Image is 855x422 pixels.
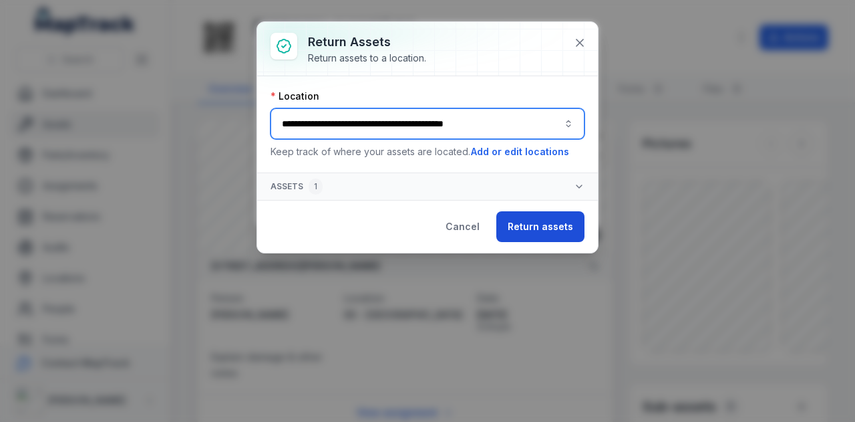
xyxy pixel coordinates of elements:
[271,144,584,159] p: Keep track of where your assets are located.
[271,179,323,195] span: Assets
[308,33,426,51] h3: Return assets
[257,173,598,200] button: Assets1
[308,51,426,65] div: Return assets to a location.
[496,211,584,242] button: Return assets
[309,179,323,195] div: 1
[470,144,570,159] button: Add or edit locations
[434,211,491,242] button: Cancel
[271,90,319,103] label: Location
